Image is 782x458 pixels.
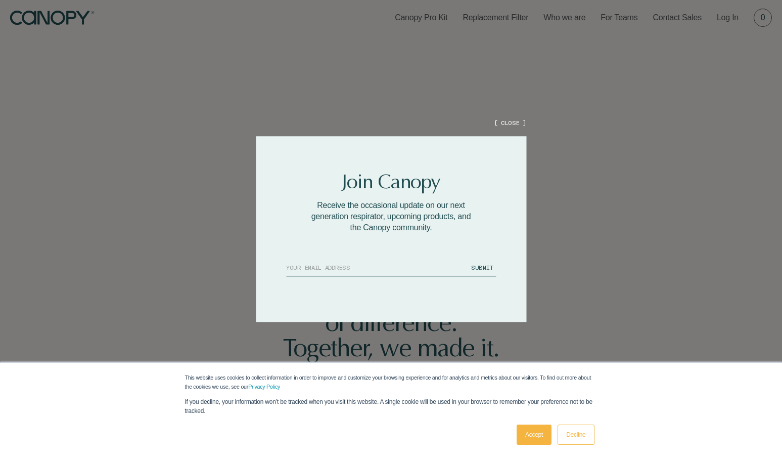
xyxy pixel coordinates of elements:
p: If you decline, your information won’t be tracked when you visit this website. A single cookie wi... [185,397,597,415]
a: Accept [517,425,551,445]
button: SUBMIT [468,259,496,276]
a: Decline [558,425,594,445]
a: Privacy Policy [248,384,280,390]
button: [ CLOSE ] [494,118,526,127]
input: YOUR EMAIL ADDRESS [286,259,468,276]
span: SUBMIT [471,264,493,271]
p: Receive the occasional update on our next generation respirator, upcoming products, and the Canop... [307,200,475,233]
h2: Join Canopy [307,172,475,192]
span: This website uses cookies to collect information in order to improve and customize your browsing ... [185,374,591,390]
